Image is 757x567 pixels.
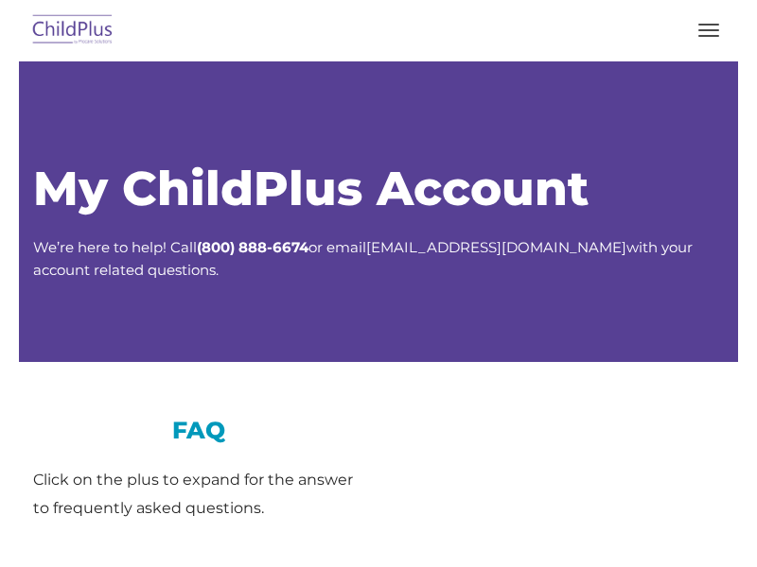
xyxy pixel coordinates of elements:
img: ChildPlus by Procare Solutions [28,9,117,53]
span: My ChildPlus Account [33,160,589,217]
strong: 800) 888-6674 [202,238,308,256]
div: Click on the plus to expand for the answer to frequently asked questions. [33,466,364,523]
a: [EMAIL_ADDRESS][DOMAIN_NAME] [366,238,626,256]
strong: ( [197,238,202,256]
span: We’re here to help! Call or email with your account related questions. [33,238,693,279]
h3: FAQ [33,419,364,442]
